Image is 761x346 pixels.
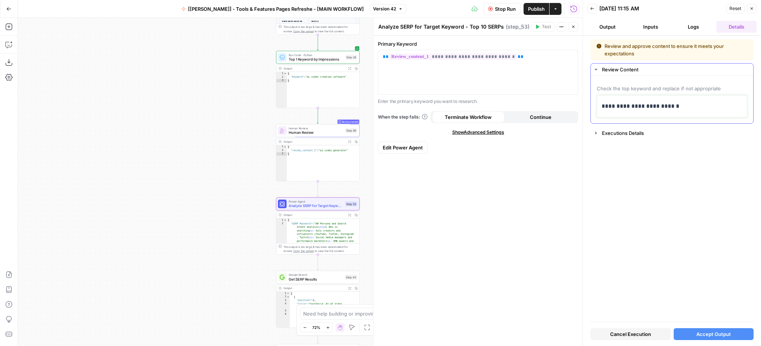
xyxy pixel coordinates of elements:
[276,292,290,295] div: 1
[289,273,343,277] span: Google Search
[317,35,318,50] g: Edge from step_23 to step_28
[505,111,577,123] button: Continue
[284,245,357,253] div: This output is too large & has been abbreviated for review. to view the full content.
[284,213,345,217] div: Output
[370,4,406,14] button: Version 42
[530,113,551,121] span: Continue
[597,85,747,92] span: Check the top keyword and replace if not appropriate
[587,21,628,33] button: Output
[345,55,357,60] div: Step 28
[289,53,343,57] span: Run Code · Python
[452,129,504,136] span: Show Advanced Settings
[286,292,289,295] span: Toggle code folding, rows 1 through 106
[674,328,754,340] button: Accept Output
[729,5,741,12] span: Reset
[696,330,731,338] span: Accept Output
[716,21,757,33] button: Details
[602,66,749,73] div: Review Content
[542,23,551,30] span: Test
[177,3,368,15] button: [[PERSON_NAME]] - Tools & Features Pages Refreshe - [MAIN WORKFLOW]
[276,152,287,155] div: 3
[378,98,578,105] p: Enter the primary keyword you want to research.
[276,124,360,181] div: Review neededHuman ReviewHuman ReviewStep 86Output{ "review_content_1":"ai video generator"}
[610,330,651,338] span: Cancel Execution
[284,219,286,222] span: Toggle code folding, rows 1 through 3
[345,275,357,279] div: Step 40
[284,145,286,149] span: Toggle code folding, rows 1 through 3
[284,72,286,75] span: Toggle code folding, rows 1 through 3
[528,5,545,13] span: Publish
[378,40,578,48] label: Primary Keyword
[483,3,521,15] button: Stop Run
[284,25,357,33] div: This output is too large & has been abbreviated for review. to view the full content.
[289,203,343,208] span: Analyze SERP for Target Keyword - Top 10 SERPs
[674,21,714,33] button: Logs
[284,139,345,144] div: Output
[383,144,423,151] span: Edit Power Agent
[276,79,287,82] div: 3
[276,299,290,302] div: 3
[276,197,360,255] div: Power AgentAnalyze SERP for Target Keyword - Top 10 SERPsStep 53Output{ "SERP Research":"## Perso...
[289,277,343,282] span: Get SERP Results
[591,76,753,123] div: Review Content
[445,113,492,121] span: Terminate Workflow
[378,114,428,120] a: When the step fails:
[378,142,428,153] button: Edit Power Agent
[276,145,287,149] div: 1
[312,324,320,330] span: 72%
[342,119,359,125] span: Review needed
[317,108,318,124] g: Edge from step_28 to step_86
[293,249,314,253] span: Copy the output
[286,295,289,298] span: Toggle code folding, rows 2 through 40
[373,6,396,12] span: Version 42
[276,271,360,328] div: Google SearchGet SERP ResultsStep 40Output[ { "position":1, "title":"Synthesia: #1 AI Video Platf...
[317,328,318,343] g: Edge from step_40 to step_67
[188,5,364,13] span: [[PERSON_NAME]] - Tools & Features Pages Refreshe - [MAIN WORKFLOW]
[591,64,753,75] button: Review Content
[276,219,287,222] div: 1
[276,313,290,334] div: 6
[276,149,287,152] div: 2
[276,75,287,79] div: 2
[345,128,357,133] div: Step 86
[289,126,343,130] span: Human Review
[276,309,290,313] div: 5
[495,5,516,13] span: Stop Run
[276,295,290,298] div: 2
[284,286,345,291] div: Output
[293,30,314,33] span: Copy the output
[602,129,749,137] div: Executions Details
[276,72,287,75] div: 1
[276,302,290,309] div: 4
[596,42,748,57] div: Review and approve content to ensure it meets your expectations
[590,328,671,340] button: Cancel Execution
[532,22,554,32] button: Test
[317,255,318,270] g: Edge from step_53 to step_40
[317,181,318,197] g: Edge from step_86 to step_53
[591,127,753,139] button: Executions Details
[289,130,343,135] span: Human Review
[276,51,360,108] div: Run Code · PythonTop 1 Keyword by ImpressionsStep 28Output{ "keyword":"ai video creation software"}
[289,199,343,204] span: Power Agent
[284,66,345,71] div: Output
[289,56,343,62] span: Top 1 Keyword by Impressions
[506,23,530,30] span: ( step_53 )
[378,23,504,30] textarea: Analyze SERP for Target Keyword - Top 10 SERPs
[726,4,745,13] button: Reset
[631,21,671,33] button: Inputs
[524,3,549,15] button: Publish
[345,201,357,206] div: Step 53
